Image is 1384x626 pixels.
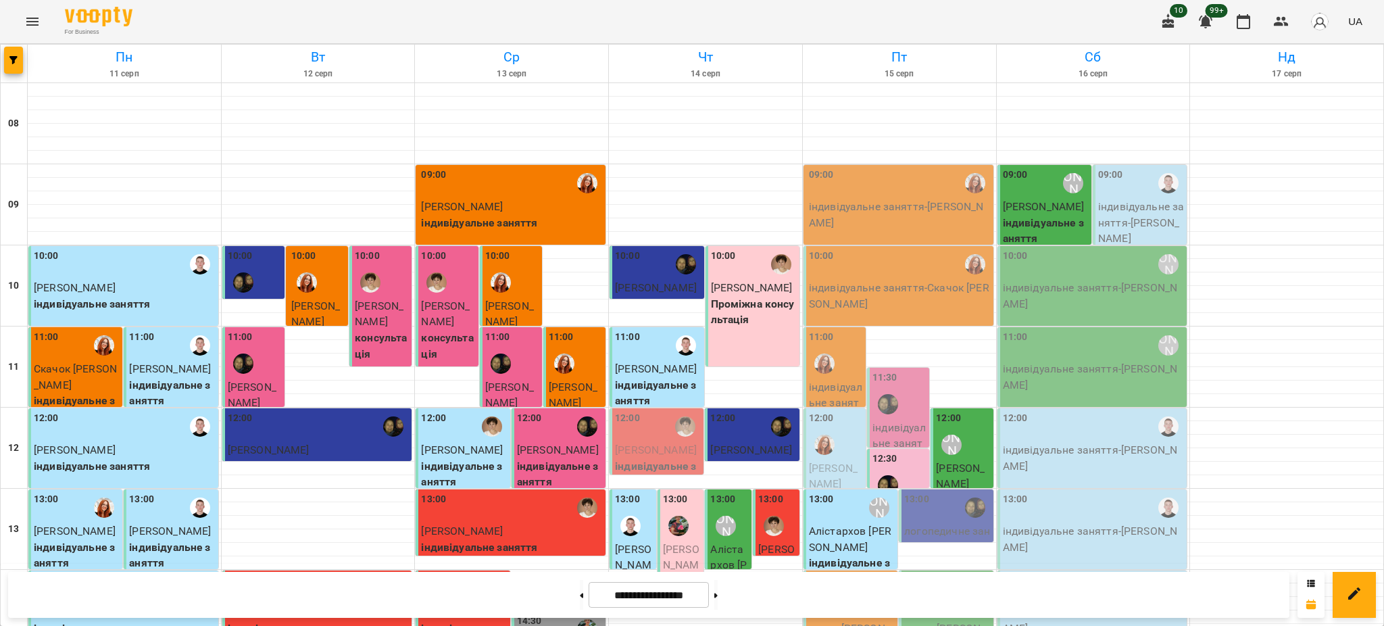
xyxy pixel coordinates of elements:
[710,411,735,426] label: 12:00
[485,299,534,329] span: [PERSON_NAME]
[34,281,116,294] span: [PERSON_NAME]
[611,47,800,68] h6: Чт
[291,249,316,264] label: 10:00
[1003,330,1028,345] label: 11:00
[1003,200,1085,213] span: [PERSON_NAME]
[1098,168,1123,183] label: 09:00
[491,272,511,293] img: Кобзар Зоряна
[383,416,403,437] div: Валерія Капітан
[1310,12,1329,31] img: avatar_s.png
[611,68,800,80] h6: 14 серп
[809,379,863,443] p: індивідуальне заняття - [PERSON_NAME]
[1158,254,1179,274] div: Савченко Дар'я
[809,555,895,587] p: індивідуальне заняття
[710,458,796,490] p: логопедичне заняття 45хв
[34,492,59,507] label: 13:00
[1158,335,1179,356] div: Савченко Дар'я
[577,416,597,437] div: Валерія Капітан
[615,330,640,345] label: 11:00
[936,462,985,491] span: [PERSON_NAME]
[878,394,898,414] img: Валерія Капітан
[8,116,19,131] h6: 08
[710,492,735,507] label: 13:00
[809,249,834,264] label: 10:00
[34,249,59,264] label: 10:00
[8,441,19,456] h6: 12
[676,254,696,274] div: Валерія Капітан
[517,458,603,490] p: індивідуальне заняття
[224,47,413,68] h6: Вт
[805,47,994,68] h6: Пт
[30,68,219,80] h6: 11 серп
[417,47,606,68] h6: Ср
[297,272,317,293] div: Кобзар Зоряна
[360,272,380,293] div: Марина Кириченко
[936,411,961,426] label: 12:00
[814,435,835,455] img: Кобзар Зоряна
[549,330,574,345] label: 11:00
[65,28,132,37] span: For Business
[872,420,926,483] p: індивідуальне заняття - [PERSON_NAME]
[421,539,603,556] p: індивідуальне заняття
[999,47,1188,68] h6: Сб
[34,362,117,391] span: Скачок [PERSON_NAME]
[491,354,511,374] img: Валерія Капітан
[764,516,784,536] div: Марина Кириченко
[809,462,858,491] span: [PERSON_NAME]
[1348,14,1362,28] span: UA
[615,458,701,490] p: індивідуальне заняття
[94,498,114,518] img: Кобзар Зоряна
[872,452,897,466] label: 12:30
[615,377,701,409] p: індивідуальне заняття
[228,330,253,345] label: 11:00
[771,254,791,274] img: Марина Кириченко
[65,7,132,26] img: Voopty Logo
[615,543,651,587] span: [PERSON_NAME]
[771,416,791,437] img: Валерія Капітан
[809,168,834,183] label: 09:00
[129,525,211,537] span: [PERSON_NAME]
[1170,4,1187,18] span: 10
[34,443,116,456] span: [PERSON_NAME]
[1003,523,1185,555] p: індивідуальне заняття - [PERSON_NAME]
[668,516,689,536] div: Філіпських Анна
[675,416,695,437] img: Марина Кириченко
[663,492,688,507] label: 13:00
[421,458,507,490] p: індивідуальне заняття
[615,296,701,328] p: логопедичне заняття 45хв
[129,362,211,375] span: [PERSON_NAME]
[233,354,253,374] img: Валерія Капітан
[615,362,697,375] span: [PERSON_NAME]
[1003,280,1185,312] p: індивідуальне заняття - [PERSON_NAME]
[615,492,640,507] label: 13:00
[228,249,253,264] label: 10:00
[554,354,574,374] img: Кобзар Зоряна
[1003,361,1185,393] p: індивідуальне заняття - [PERSON_NAME]
[190,416,210,437] img: Гайдук Артем
[1158,173,1179,193] img: Гайдук Артем
[1158,416,1179,437] img: Гайдук Артем
[809,330,834,345] label: 11:00
[233,272,253,293] div: Валерія Капітан
[716,516,736,536] div: Савченко Дар'я
[904,523,990,571] p: логопедичне заняття 45хв - [PERSON_NAME]
[965,498,985,518] img: Валерія Капітан
[814,354,835,374] div: Кобзар Зоряна
[517,411,542,426] label: 12:00
[615,443,697,456] span: [PERSON_NAME]
[620,516,641,536] img: Гайдук Артем
[355,330,409,362] p: консультація
[615,281,697,294] span: [PERSON_NAME]
[809,199,991,231] p: індивідуальне заняття - [PERSON_NAME]
[1158,498,1179,518] div: Гайдук Артем
[129,377,215,409] p: індивідуальне заняття
[878,475,898,496] img: Валерія Капітан
[965,173,985,193] img: Кобзар Зоряна
[355,299,403,329] span: [PERSON_NAME]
